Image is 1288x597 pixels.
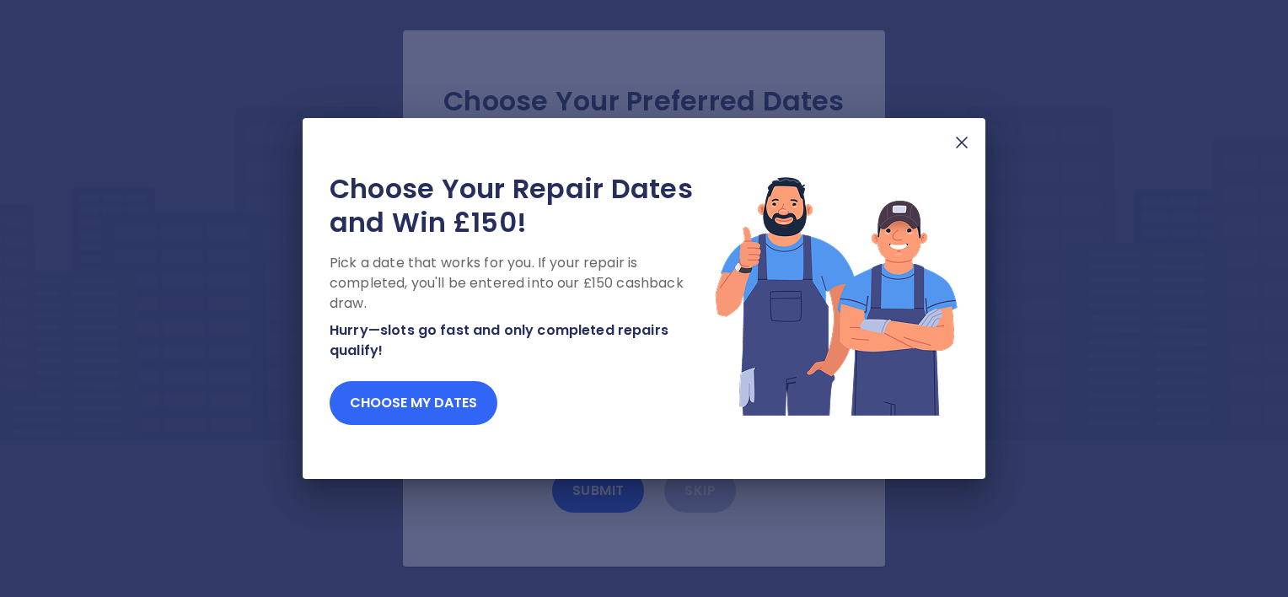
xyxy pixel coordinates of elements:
p: Hurry—slots go fast and only completed repairs qualify! [330,320,714,361]
button: Choose my dates [330,381,497,425]
img: Lottery [714,172,958,418]
img: X Mark [952,132,972,153]
p: Pick a date that works for you. If your repair is completed, you'll be entered into our £150 cash... [330,253,714,314]
h2: Choose Your Repair Dates and Win £150! [330,172,714,239]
